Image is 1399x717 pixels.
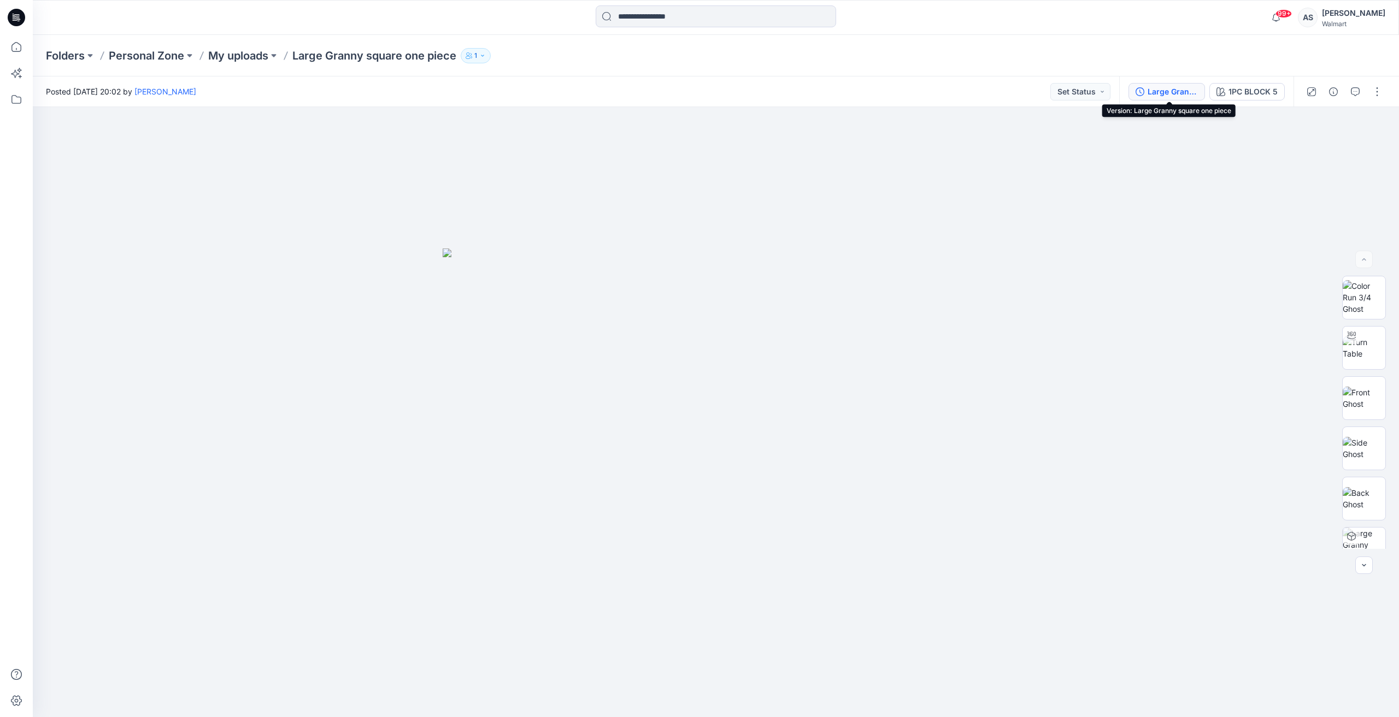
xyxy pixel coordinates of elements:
div: [PERSON_NAME] [1322,7,1385,20]
img: Side Ghost [1343,437,1385,460]
img: Color Run 3/4 Ghost [1343,280,1385,315]
span: Posted [DATE] 20:02 by [46,86,196,97]
div: Walmart [1322,20,1385,28]
button: 1PC BLOCK 5 [1209,83,1285,100]
a: My uploads [208,48,268,63]
img: Back Ghost [1343,487,1385,510]
img: Large Granny square one piece 1PC BLOCK 5 [1343,528,1385,570]
button: Details [1325,83,1342,100]
a: [PERSON_NAME] [134,87,196,96]
p: 1 [474,50,477,62]
div: Large Granny square one piece [1148,86,1198,98]
span: 99+ [1275,9,1292,18]
a: Personal Zone [109,48,184,63]
button: Large Granny square one piece [1128,83,1205,100]
img: Front Ghost [1343,387,1385,410]
div: AS [1298,8,1318,27]
div: 1PC BLOCK 5 [1228,86,1278,98]
p: Large Granny square one piece [292,48,456,63]
img: Turn Table [1343,336,1385,359]
button: 1 [461,48,491,63]
a: Folders [46,48,85,63]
